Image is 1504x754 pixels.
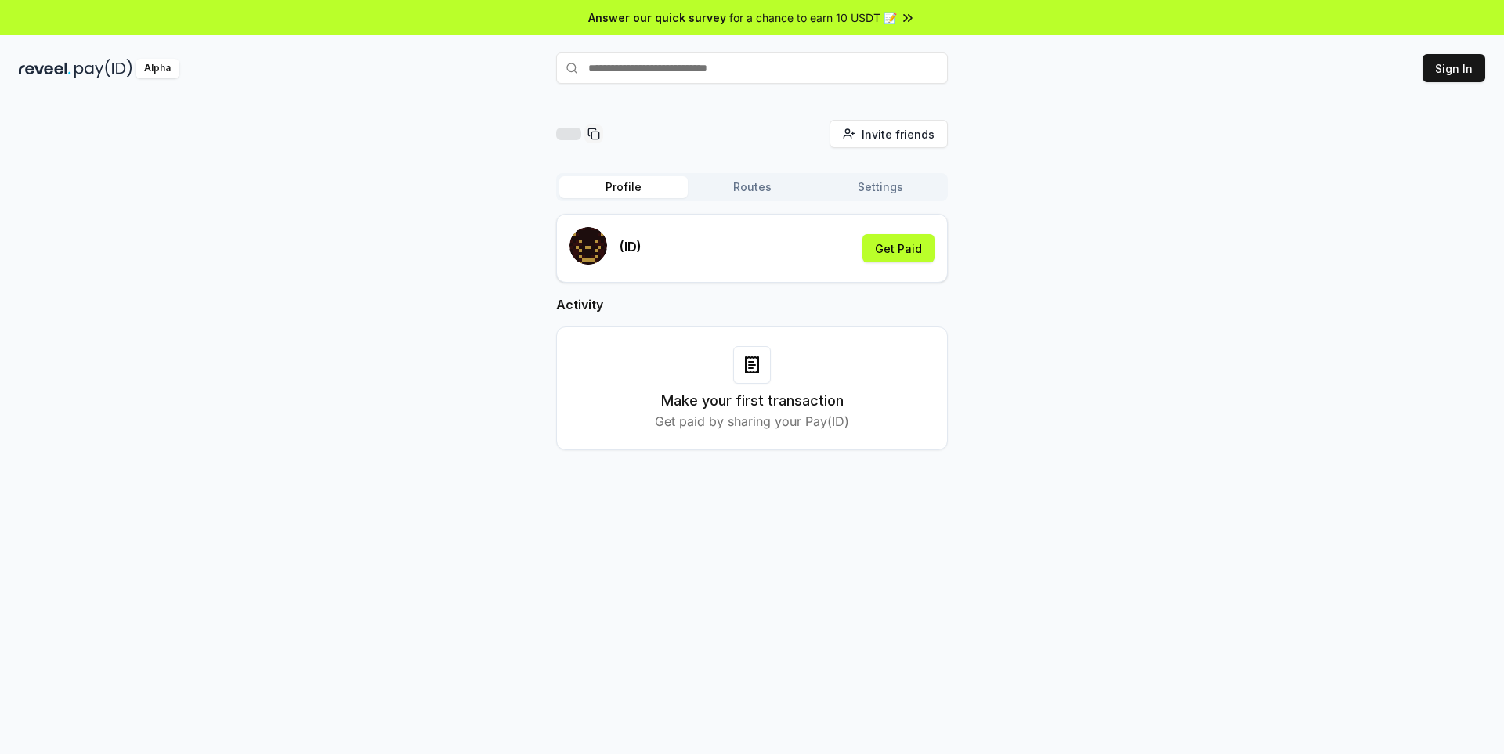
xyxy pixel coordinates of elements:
button: Settings [816,176,945,198]
h3: Make your first transaction [661,390,844,412]
button: Get Paid [862,234,935,262]
button: Routes [688,176,816,198]
button: Invite friends [830,120,948,148]
button: Profile [559,176,688,198]
button: Sign In [1423,54,1485,82]
span: Invite friends [862,126,935,143]
p: Get paid by sharing your Pay(ID) [655,412,849,431]
img: pay_id [74,59,132,78]
h2: Activity [556,295,948,314]
p: (ID) [620,237,642,256]
span: for a chance to earn 10 USDT 📝 [729,9,897,26]
div: Alpha [136,59,179,78]
span: Answer our quick survey [588,9,726,26]
img: reveel_dark [19,59,71,78]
